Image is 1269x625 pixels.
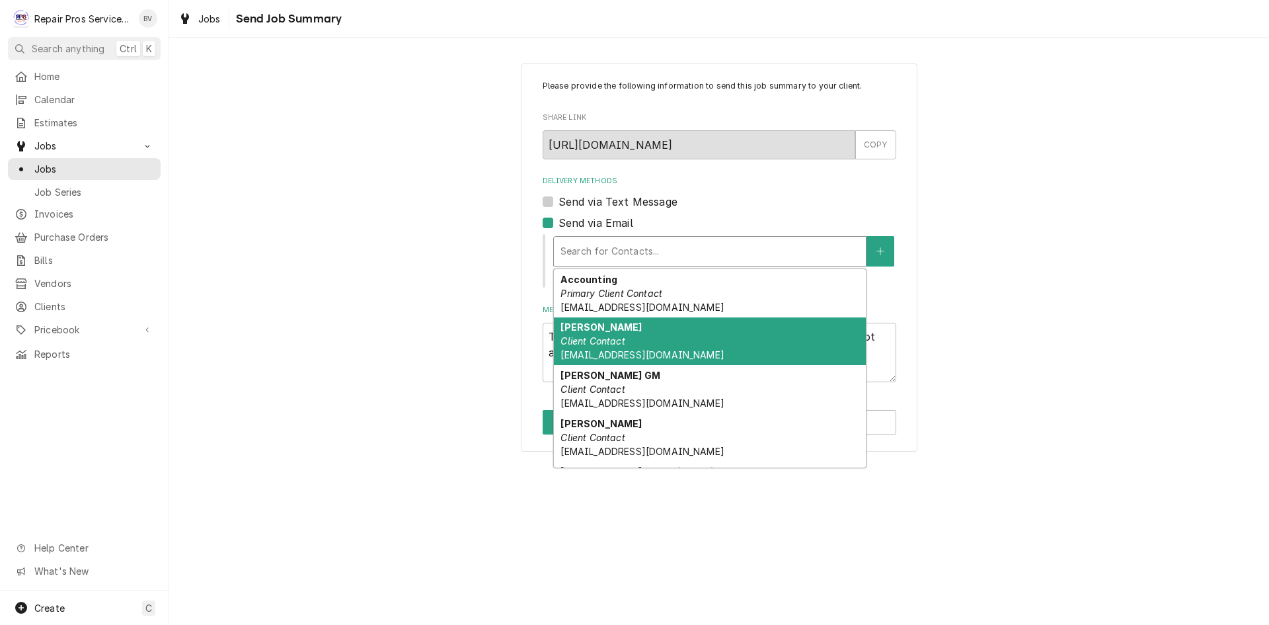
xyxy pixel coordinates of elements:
a: Go to Jobs [8,135,161,157]
a: Vendors [8,272,161,294]
span: Job Series [34,185,154,199]
span: [EMAIL_ADDRESS][DOMAIN_NAME] [560,349,724,360]
span: Search anything [32,42,104,56]
textarea: Thank you for your business! We appreciate it very much. Not an invoice do not pay! [543,323,896,382]
a: Invoices [8,203,161,225]
span: Ctrl [120,42,137,56]
a: Clients [8,296,161,317]
label: Send via Email [558,215,633,231]
a: Jobs [173,8,226,30]
span: Help Center [34,541,153,555]
span: Home [34,69,154,83]
button: Create New Contact [866,236,894,267]
span: Estimates [34,116,154,130]
a: Go to Pricebook [8,319,161,341]
span: Calendar [34,93,154,106]
span: Vendors [34,276,154,290]
em: Client Contact [560,384,625,395]
strong: Accounting [560,274,617,285]
div: Brian Volker's Avatar [139,9,157,28]
strong: [PERSON_NAME] GM [560,370,660,381]
a: Go to What's New [8,560,161,582]
div: Repair Pros Services Inc [34,12,132,26]
div: R [12,9,30,28]
strong: [PERSON_NAME] supervisor exit 20 [560,466,732,477]
a: Bills [8,249,161,271]
em: Client Contact [560,432,625,443]
span: Jobs [34,139,134,153]
span: Purchase Orders [34,230,154,244]
span: [EMAIL_ADDRESS][DOMAIN_NAME] [560,446,724,457]
p: Please provide the following information to send this job summary to your client. [543,80,896,92]
button: Search anythingCtrlK [8,37,161,60]
label: Send via Text Message [558,194,677,210]
span: Jobs [198,12,221,26]
label: Delivery Methods [543,176,896,187]
button: COPY [855,130,896,159]
div: Button Group Row [543,410,896,435]
label: Share Link [543,112,896,123]
a: Job Series [8,181,161,203]
em: Primary Client Contact [560,288,662,299]
span: Invoices [34,207,154,221]
a: Reports [8,343,161,365]
a: Jobs [8,158,161,180]
span: Clients [34,300,154,313]
div: BV [139,9,157,28]
em: Client Contact [560,335,625,347]
span: What's New [34,564,153,578]
label: Message to Client [543,305,896,315]
span: [EMAIL_ADDRESS][DOMAIN_NAME] [560,302,724,313]
a: Home [8,65,161,87]
span: K [146,42,152,56]
div: Delivery Methods [543,176,896,288]
span: Create [34,603,65,614]
span: Pricebook [34,323,134,337]
span: Send Job Summary [232,10,342,28]
a: Purchase Orders [8,226,161,248]
span: Reports [34,347,154,361]
div: Button Group [543,410,896,435]
div: Repair Pros Services Inc's Avatar [12,9,30,28]
span: Bills [34,253,154,267]
span: C [145,601,152,615]
a: Estimates [8,112,161,134]
div: Message to Client [543,305,896,382]
div: Job Send Summary Form [543,80,896,382]
svg: Create New Contact [876,247,884,256]
strong: [PERSON_NAME] [560,321,642,333]
a: Calendar [8,89,161,110]
span: [EMAIL_ADDRESS][DOMAIN_NAME] [560,397,724,409]
div: Share Link [543,112,896,159]
span: Jobs [34,162,154,176]
a: Go to Help Center [8,537,161,559]
strong: [PERSON_NAME] [560,418,642,429]
button: Send [543,410,715,435]
div: Job Send Summary [521,63,917,452]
